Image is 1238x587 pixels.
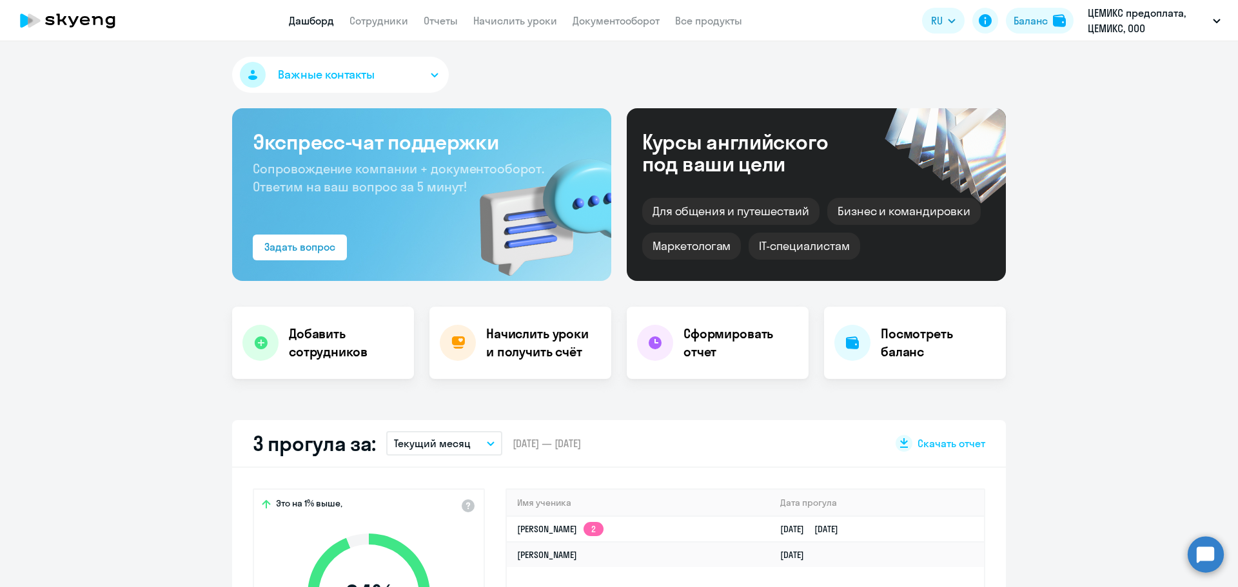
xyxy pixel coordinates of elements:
h2: 3 прогула за: [253,430,376,456]
th: Дата прогула [770,490,984,516]
span: Важные контакты [278,66,375,83]
div: Курсы английского под ваши цели [642,131,863,175]
app-skyeng-badge: 2 [584,522,604,536]
img: balance [1053,14,1066,27]
span: Скачать отчет [918,436,985,450]
h4: Добавить сотрудников [289,325,404,361]
img: bg-img [461,136,611,281]
a: Дашборд [289,14,334,27]
button: ЦЕМИКС предоплата, ЦЕМИКС, ООО [1081,5,1227,36]
a: [DATE][DATE] [780,523,849,535]
div: Маркетологам [642,233,741,260]
div: Бизнес и командировки [827,198,981,225]
a: Документооборот [573,14,660,27]
div: Для общения и путешествий [642,198,820,225]
th: Имя ученика [507,490,770,516]
span: RU [931,13,943,28]
p: Текущий месяц [394,436,471,451]
div: Задать вопрос [264,239,335,255]
a: [DATE] [780,549,814,561]
a: [PERSON_NAME] [517,549,577,561]
h4: Посмотреть баланс [881,325,996,361]
span: Это на 1% выше, [276,497,342,513]
div: IT-специалистам [749,233,860,260]
a: Отчеты [424,14,458,27]
p: ЦЕМИКС предоплата, ЦЕМИКС, ООО [1088,5,1208,36]
div: Баланс [1014,13,1048,28]
span: Сопровождение компании + документооборот. Ответим на ваш вопрос за 5 минут! [253,160,544,195]
button: Задать вопрос [253,235,347,260]
button: Текущий месяц [386,431,502,456]
a: Сотрудники [349,14,408,27]
button: Балансbalance [1006,8,1074,34]
a: Начислить уроки [473,14,557,27]
button: RU [922,8,965,34]
h4: Сформировать отчет [683,325,798,361]
a: Все продукты [675,14,742,27]
span: [DATE] — [DATE] [513,436,581,450]
h4: Начислить уроки и получить счёт [486,325,598,361]
a: [PERSON_NAME]2 [517,523,604,535]
h3: Экспресс-чат поддержки [253,129,591,155]
button: Важные контакты [232,57,449,93]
